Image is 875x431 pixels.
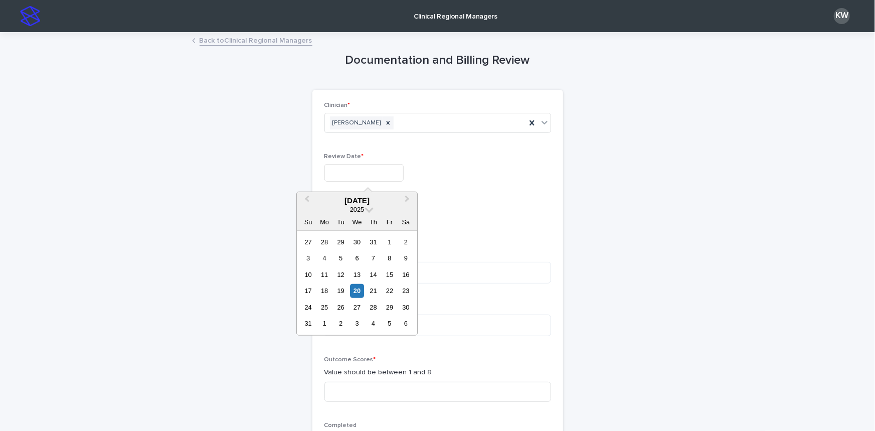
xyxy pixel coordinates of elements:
[318,235,331,249] div: Choose Monday, July 28th, 2025
[334,215,347,229] div: Tu
[334,301,347,314] div: Choose Tuesday, August 26th, 2025
[399,268,413,281] div: Choose Saturday, August 16th, 2025
[400,193,416,209] button: Next Month
[367,268,380,281] div: Choose Thursday, August 14th, 2025
[399,284,413,298] div: Choose Saturday, August 23rd, 2025
[318,284,331,298] div: Choose Monday, August 18th, 2025
[383,317,396,330] div: Choose Friday, September 5th, 2025
[383,301,396,314] div: Choose Friday, August 29th, 2025
[367,215,380,229] div: Th
[334,284,347,298] div: Choose Tuesday, August 19th, 2025
[297,196,417,205] div: [DATE]
[324,422,357,428] span: Completed
[399,215,413,229] div: Sa
[383,215,396,229] div: Fr
[318,301,331,314] div: Choose Monday, August 25th, 2025
[301,284,315,298] div: Choose Sunday, August 17th, 2025
[383,235,396,249] div: Choose Friday, August 1st, 2025
[20,6,40,26] img: stacker-logo-s-only.png
[367,251,380,265] div: Choose Thursday, August 7th, 2025
[334,317,347,330] div: Choose Tuesday, September 2nd, 2025
[351,268,364,281] div: Choose Wednesday, August 13th, 2025
[351,235,364,249] div: Choose Wednesday, July 30th, 2025
[324,367,551,378] p: Value should be between 1 and 8
[324,102,351,108] span: Clinician
[301,317,315,330] div: Choose Sunday, August 31st, 2025
[318,317,331,330] div: Choose Monday, September 1st, 2025
[334,235,347,249] div: Choose Tuesday, July 29th, 2025
[301,268,315,281] div: Choose Sunday, August 10th, 2025
[318,268,331,281] div: Choose Monday, August 11th, 2025
[324,154,364,160] span: Review Date
[351,317,364,330] div: Choose Wednesday, September 3rd, 2025
[301,215,315,229] div: Su
[351,215,364,229] div: We
[399,317,413,330] div: Choose Saturday, September 6th, 2025
[301,251,315,265] div: Choose Sunday, August 3rd, 2025
[324,357,376,363] span: Outcome Scores
[334,251,347,265] div: Choose Tuesday, August 5th, 2025
[330,116,383,130] div: [PERSON_NAME]
[298,193,314,209] button: Previous Month
[312,53,563,68] h1: Documentation and Billing Review
[383,268,396,281] div: Choose Friday, August 15th, 2025
[301,301,315,314] div: Choose Sunday, August 24th, 2025
[383,284,396,298] div: Choose Friday, August 22nd, 2025
[383,251,396,265] div: Choose Friday, August 8th, 2025
[399,235,413,249] div: Choose Saturday, August 2nd, 2025
[318,215,331,229] div: Mo
[351,284,364,298] div: Choose Wednesday, August 20th, 2025
[351,301,364,314] div: Choose Wednesday, August 27th, 2025
[367,235,380,249] div: Choose Thursday, July 31st, 2025
[350,206,364,213] span: 2025
[399,301,413,314] div: Choose Saturday, August 30th, 2025
[834,8,850,24] div: KW
[399,251,413,265] div: Choose Saturday, August 9th, 2025
[367,301,380,314] div: Choose Thursday, August 28th, 2025
[334,268,347,281] div: Choose Tuesday, August 12th, 2025
[301,235,315,249] div: Choose Sunday, July 27th, 2025
[200,34,312,46] a: Back toClinical Regional Managers
[318,251,331,265] div: Choose Monday, August 4th, 2025
[367,317,380,330] div: Choose Thursday, September 4th, 2025
[351,251,364,265] div: Choose Wednesday, August 6th, 2025
[367,284,380,298] div: Choose Thursday, August 21st, 2025
[300,234,414,332] div: month 2025-08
